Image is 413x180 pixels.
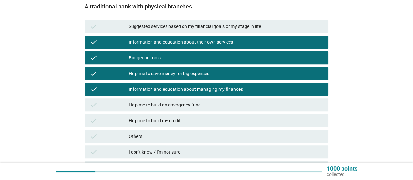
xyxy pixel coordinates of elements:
[90,132,98,140] i: check
[85,2,328,11] div: A traditional bank with physical branches
[327,166,357,172] p: 1000 points
[129,85,323,93] div: Information and education about managing my finances
[90,54,98,62] i: check
[129,101,323,109] div: Help me to build an emergency fund
[129,54,323,62] div: Budgeting tools
[90,148,98,156] i: check
[90,101,98,109] i: check
[129,148,323,156] div: I don't know / I'm not sure
[129,117,323,124] div: Help me to build my credit
[90,85,98,93] i: check
[129,38,323,46] div: Information and education about their own services
[90,23,98,30] i: check
[327,172,357,177] p: collected
[90,38,98,46] i: check
[90,70,98,77] i: check
[129,132,323,140] div: Others
[129,70,323,77] div: Help me to save money for big expenses
[90,117,98,124] i: check
[129,23,323,30] div: Suggested services based on my financial goals or my stage in life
